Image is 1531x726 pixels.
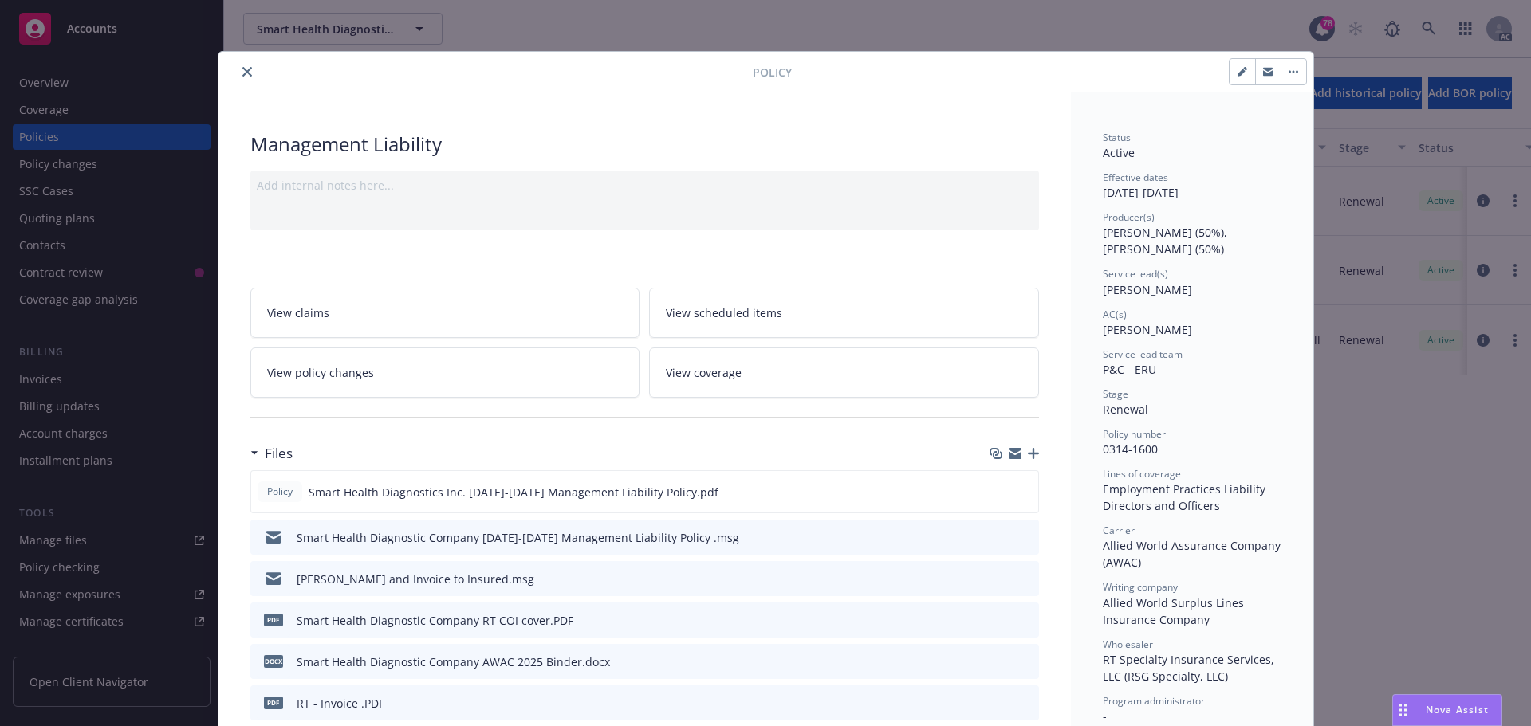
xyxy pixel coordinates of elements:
[1103,580,1178,594] span: Writing company
[1103,638,1153,651] span: Wholesaler
[1103,171,1168,184] span: Effective dates
[264,697,283,708] span: PDF
[1103,481,1281,497] div: Employment Practices Liability
[1103,441,1158,457] span: 0314-1600
[1018,529,1033,546] button: preview file
[753,64,792,80] span: Policy
[1103,322,1192,337] span: [PERSON_NAME]
[1426,703,1489,716] span: Nova Assist
[297,571,534,587] div: [PERSON_NAME] and Invoice to Insured.msg
[309,484,718,500] span: Smart Health Diagnostics Inc. [DATE]-[DATE] Management Liability Policy.pdf
[1018,653,1033,670] button: preview file
[666,364,742,381] span: View coverage
[1103,171,1281,201] div: [DATE] - [DATE]
[993,571,1006,587] button: download file
[265,443,293,464] h3: Files
[649,347,1039,398] a: View coverage
[1103,595,1247,627] span: Allied World Surplus Lines Insurance Company
[992,484,1005,500] button: download file
[1103,402,1148,417] span: Renewal
[1103,308,1127,321] span: AC(s)
[297,695,384,712] div: RT - Invoice .PDF
[1103,347,1183,361] span: Service lead team
[993,653,1006,670] button: download file
[250,347,640,398] a: View policy changes
[264,655,283,667] span: docx
[1103,467,1181,481] span: Lines of coverage
[1103,652,1277,684] span: RT Specialty Insurance Services, LLC (RSG Specialty, LLC)
[666,304,782,321] span: View scheduled items
[1392,694,1502,726] button: Nova Assist
[267,364,374,381] span: View policy changes
[1103,267,1168,281] span: Service lead(s)
[297,653,610,670] div: Smart Health Diagnostic Company AWAC 2025 Binder.docx
[993,529,1006,546] button: download file
[1103,694,1205,708] span: Program administrator
[1103,362,1156,377] span: P&C - ERU
[297,529,739,546] div: Smart Health Diagnostic Company [DATE]-[DATE] Management Liability Policy .msg
[1103,708,1107,724] span: -
[297,612,573,629] div: Smart Health Diagnostic Company RT COI cover.PDF
[1103,427,1166,441] span: Policy number
[1393,695,1413,725] div: Drag to move
[1103,131,1131,144] span: Status
[649,288,1039,338] a: View scheduled items
[257,177,1033,194] div: Add internal notes here...
[238,62,257,81] button: close
[267,304,329,321] span: View claims
[1103,145,1135,160] span: Active
[1018,612,1033,629] button: preview file
[1103,225,1230,257] span: [PERSON_NAME] (50%), [PERSON_NAME] (50%)
[1103,538,1284,570] span: Allied World Assurance Company (AWAC)
[1103,387,1128,401] span: Stage
[1018,571,1033,587] button: preview file
[1017,484,1032,500] button: preview file
[1018,695,1033,712] button: preview file
[1103,210,1155,224] span: Producer(s)
[1103,282,1192,297] span: [PERSON_NAME]
[250,131,1039,158] div: Management Liability
[1103,497,1281,514] div: Directors and Officers
[993,612,1006,629] button: download file
[250,288,640,338] a: View claims
[264,614,283,626] span: PDF
[264,485,296,499] span: Policy
[1103,524,1135,537] span: Carrier
[250,443,293,464] div: Files
[993,695,1006,712] button: download file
